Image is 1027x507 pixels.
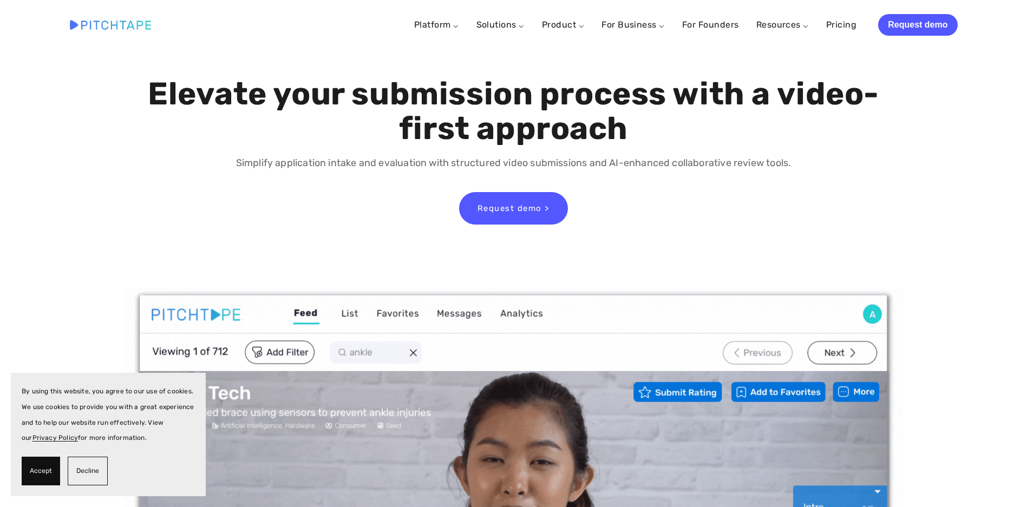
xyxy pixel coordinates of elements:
[542,19,584,30] a: Product ⌵
[973,455,1027,507] iframe: Chat Widget
[32,434,79,442] a: Privacy Policy
[30,463,52,479] span: Accept
[601,19,665,30] a: For Business ⌵
[414,19,459,30] a: Platform ⌵
[878,14,957,36] a: Request demo
[11,373,206,496] section: Cookie banner
[756,19,809,30] a: Resources ⌵
[76,463,99,479] span: Decline
[476,19,525,30] a: Solutions ⌵
[682,15,739,35] a: For Founders
[68,457,108,485] button: Decline
[22,384,195,446] p: By using this website, you agree to our use of cookies. We use cookies to provide you with a grea...
[70,20,151,29] img: Pitchtape | Video Submission Management Software
[826,15,856,35] a: Pricing
[459,192,568,225] a: Request demo >
[145,77,882,146] h1: Elevate your submission process with a video-first approach
[145,155,882,171] p: Simplify application intake and evaluation with structured video submissions and AI-enhanced coll...
[22,457,60,485] button: Accept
